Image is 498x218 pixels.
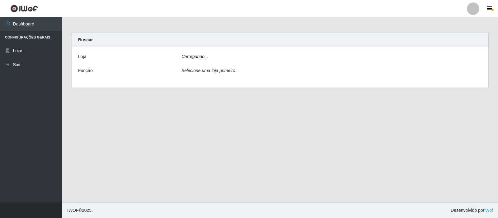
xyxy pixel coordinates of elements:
[10,5,38,12] img: CoreUI Logo
[78,53,86,60] label: Loja
[78,67,93,74] label: Função
[181,54,208,59] i: Carregando...
[181,68,239,73] i: Selecione uma loja primeiro...
[484,208,493,213] a: iWof
[78,37,93,42] strong: Buscar
[67,208,79,213] span: IWOF
[451,207,493,214] span: Desenvolvido por
[67,207,93,214] span: © 2025 .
